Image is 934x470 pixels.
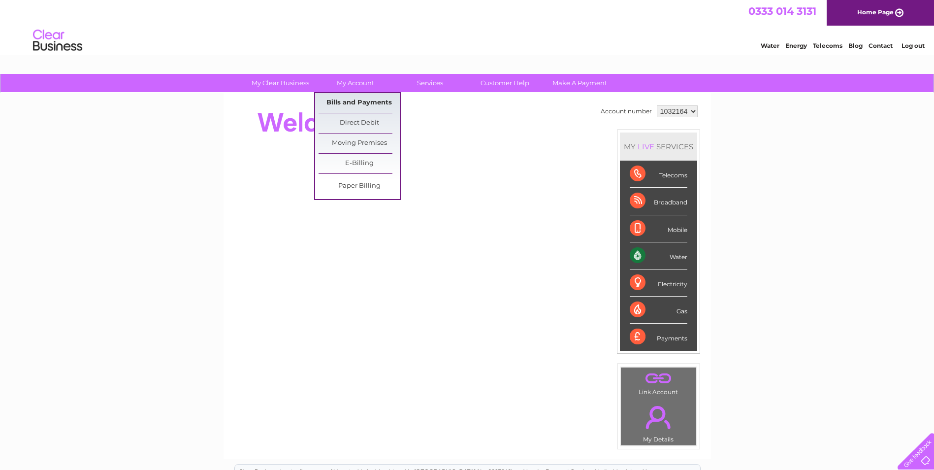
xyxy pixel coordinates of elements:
[240,74,321,92] a: My Clear Business
[315,74,396,92] a: My Account
[869,42,893,49] a: Contact
[598,103,654,120] td: Account number
[813,42,842,49] a: Telecoms
[389,74,471,92] a: Services
[319,154,400,173] a: E-Billing
[630,242,687,269] div: Water
[620,398,697,446] td: My Details
[630,269,687,297] div: Electricity
[235,5,700,48] div: Clear Business is a trading name of Verastar Limited (registered in [GEOGRAPHIC_DATA] No. 3667643...
[630,215,687,242] div: Mobile
[623,400,694,435] a: .
[620,367,697,398] td: Link Account
[623,370,694,387] a: .
[902,42,925,49] a: Log out
[848,42,863,49] a: Blog
[630,324,687,350] div: Payments
[319,113,400,133] a: Direct Debit
[785,42,807,49] a: Energy
[630,188,687,215] div: Broadband
[630,297,687,324] div: Gas
[32,26,83,56] img: logo.png
[539,74,620,92] a: Make A Payment
[630,161,687,188] div: Telecoms
[319,176,400,196] a: Paper Billing
[319,93,400,113] a: Bills and Payments
[636,142,656,151] div: LIVE
[748,5,816,17] a: 0333 014 3131
[620,133,697,161] div: MY SERVICES
[319,134,400,153] a: Moving Premises
[464,74,546,92] a: Customer Help
[761,42,779,49] a: Water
